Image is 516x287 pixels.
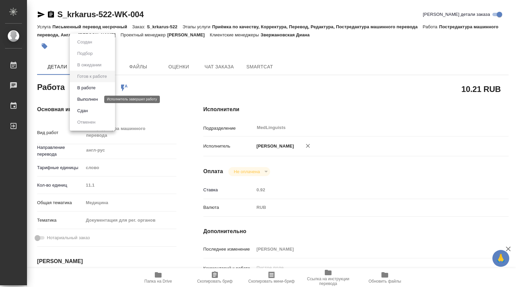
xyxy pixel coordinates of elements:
[75,38,94,46] button: Создан
[75,73,109,80] button: Готов к работе
[75,119,97,126] button: Отменен
[75,61,104,69] button: В ожидании
[75,84,97,92] button: В работе
[75,50,95,57] button: Подбор
[75,107,90,115] button: Сдан
[75,96,100,103] button: Выполнен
